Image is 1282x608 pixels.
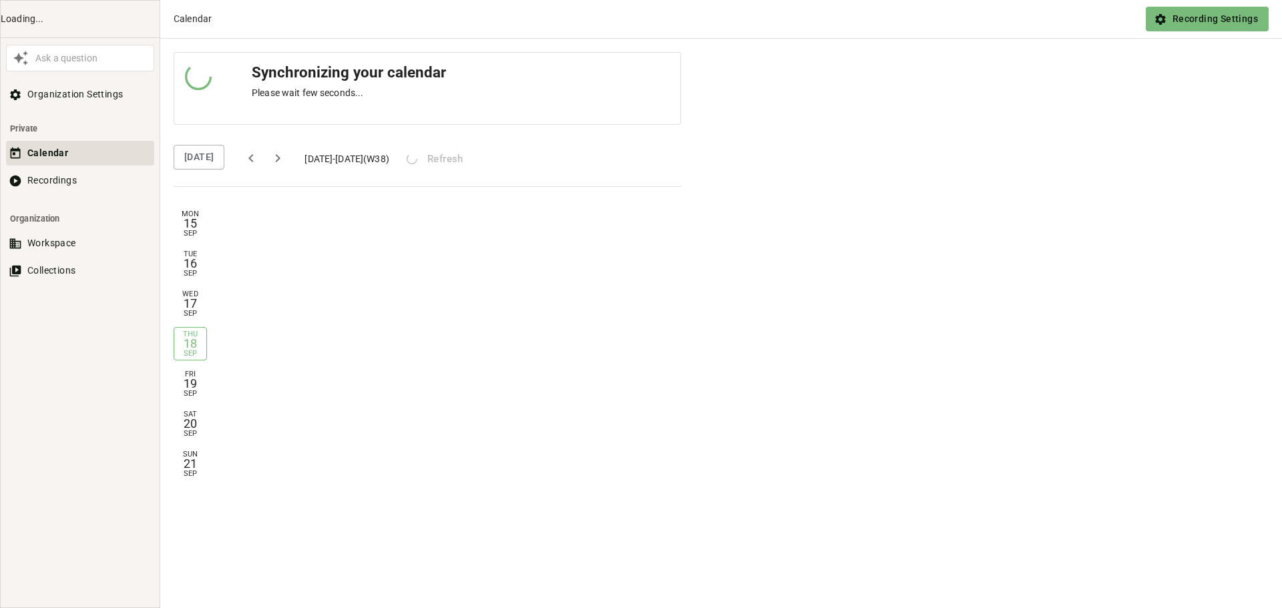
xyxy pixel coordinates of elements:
p: Please wait few seconds... [252,86,670,100]
div: Fri [185,370,196,378]
div: Sep [184,350,197,357]
div: 21 [184,458,197,470]
button: Collections [6,258,154,283]
button: Recordings [6,168,154,193]
div: Sep [184,470,197,477]
button: Workspace [6,231,154,256]
div: Calendar [174,12,1146,26]
div: Sun [183,450,198,458]
div: Sep [184,270,197,277]
button: Recording Settings [1146,7,1269,31]
button: Organization Settings [6,82,154,107]
div: 20 [184,418,197,430]
div: Sep [184,390,197,397]
div: Sep [184,310,197,317]
div: 16 [184,258,197,270]
div: 19 [184,378,197,390]
div: 17 [184,298,197,310]
button: Awesile Icon [9,47,32,69]
h3: Synchronizing your calendar [252,63,670,81]
div: Mon [182,210,199,218]
li: Organization [6,206,154,231]
div: 18 [184,338,197,350]
div: Loading... [1,12,160,26]
button: next [264,145,291,172]
div: Sep [184,230,197,237]
button: [DATE] [174,145,224,170]
div: Wed [182,290,198,298]
div: Thu [183,330,198,338]
div: Sat [184,410,197,418]
li: Private [6,116,154,141]
div: 15 [184,218,197,230]
div: Ask a question [32,51,151,65]
div: Tue [184,250,197,258]
button: Calendar [6,141,154,166]
div: [DATE] - [DATE] (W 38 ) [304,152,389,166]
div: Sep [184,430,197,437]
button: previous [238,145,264,172]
